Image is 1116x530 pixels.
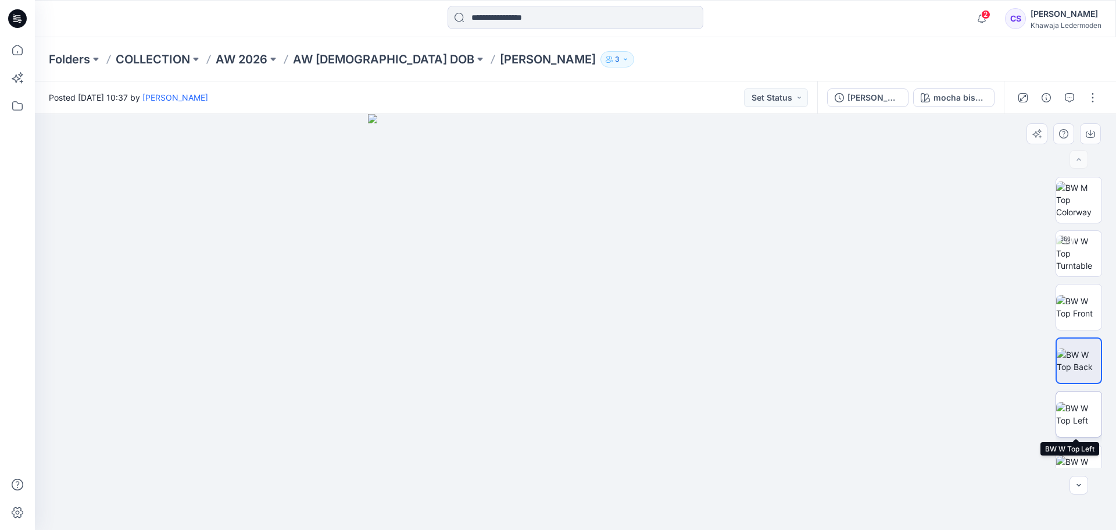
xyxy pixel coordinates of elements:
[1056,182,1101,218] img: BW M Top Colorway
[847,91,901,104] div: [PERSON_NAME] 2. Pattern
[1037,88,1056,107] button: Details
[981,10,990,19] span: 2
[1005,8,1026,29] div: CS
[1031,7,1101,21] div: [PERSON_NAME]
[600,51,634,67] button: 3
[1031,21,1101,30] div: Khawaja Ledermoden
[49,51,90,67] a: Folders
[216,51,267,67] a: AW 2026
[1056,295,1101,319] img: BW W Top Front
[1057,348,1101,373] img: BW W Top Back
[293,51,474,67] a: AW [DEMOGRAPHIC_DATA] DOB
[827,88,908,107] button: [PERSON_NAME] 2. Pattern
[933,91,987,104] div: mocha bisque
[615,53,620,66] p: 3
[116,51,190,67] a: COLLECTION
[142,93,208,102] a: [PERSON_NAME]
[1056,235,1101,272] img: BW W Top Turntable
[368,114,784,530] img: eyJhbGciOiJIUzI1NiIsImtpZCI6IjAiLCJzbHQiOiJzZXMiLCJ0eXAiOiJKV1QifQ.eyJkYXRhIjp7InR5cGUiOiJzdG9yYW...
[1056,456,1101,480] img: BW W Top Right
[49,91,208,104] span: Posted [DATE] 10:37 by
[1056,402,1101,426] img: BW W Top Left
[913,88,995,107] button: mocha bisque
[500,51,596,67] p: [PERSON_NAME]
